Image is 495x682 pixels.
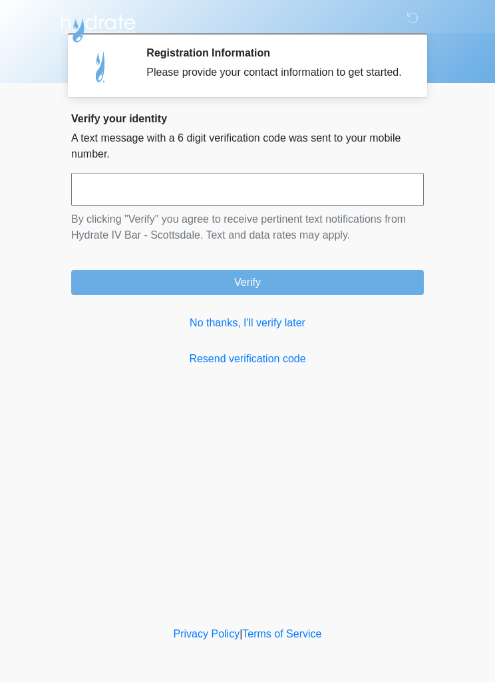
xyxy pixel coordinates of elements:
a: Resend verification code [71,351,424,367]
p: A text message with a 6 digit verification code was sent to your mobile number. [71,130,424,162]
p: By clicking "Verify" you agree to receive pertinent text notifications from Hydrate IV Bar - Scot... [71,211,424,243]
button: Verify [71,270,424,295]
a: No thanks, I'll verify later [71,315,424,331]
div: Please provide your contact information to get started. [146,64,404,80]
img: Hydrate IV Bar - Scottsdale Logo [58,10,138,43]
img: Agent Avatar [81,47,121,86]
h2: Verify your identity [71,112,424,125]
a: | [240,628,242,639]
a: Privacy Policy [174,628,240,639]
a: Terms of Service [242,628,321,639]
